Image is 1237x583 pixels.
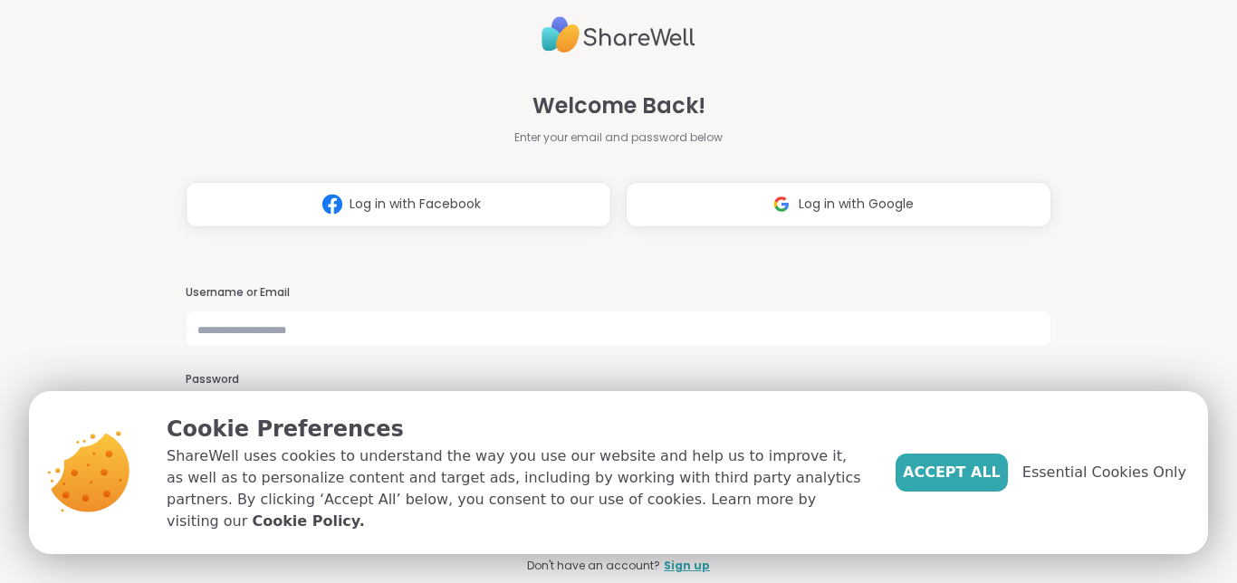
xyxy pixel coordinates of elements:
a: Cookie Policy. [252,511,364,532]
span: Log in with Google [799,195,914,214]
span: Don't have an account? [527,558,660,574]
p: ShareWell uses cookies to understand the way you use our website and help us to improve it, as we... [167,445,867,532]
img: ShareWell Logomark [315,187,350,221]
p: Cookie Preferences [167,413,867,445]
a: Sign up [664,558,710,574]
button: Accept All [896,454,1008,492]
h3: Username or Email [186,285,1051,301]
img: ShareWell Logo [542,9,695,61]
h3: Password [186,372,1051,387]
button: Log in with Google [626,182,1051,227]
span: Enter your email and password below [514,129,723,146]
span: Accept All [903,462,1001,483]
button: Log in with Facebook [186,182,611,227]
span: Log in with Facebook [350,195,481,214]
span: Essential Cookies Only [1022,462,1186,483]
img: ShareWell Logomark [764,187,799,221]
span: Welcome Back! [532,90,705,122]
